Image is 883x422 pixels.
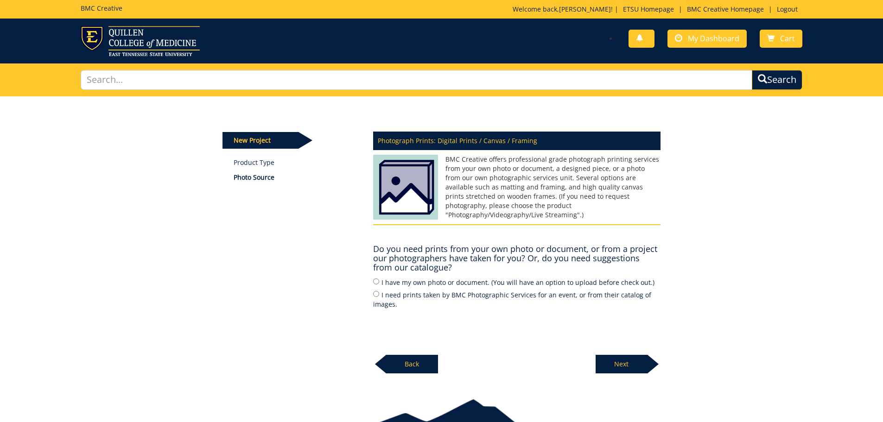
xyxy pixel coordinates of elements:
[234,158,359,167] a: Product Type
[682,5,769,13] a: BMC Creative Homepage
[772,5,802,13] a: Logout
[386,355,438,373] p: Back
[373,245,661,272] h4: Do you need prints from your own photo or document, or from a project our photographers have take...
[222,132,299,149] p: New Project
[373,291,379,297] input: I need prints taken by BMC Photographic Services for an event, or from their catalog of images.
[688,33,739,44] span: My Dashboard
[667,30,747,48] a: My Dashboard
[780,33,795,44] span: Cart
[760,30,802,48] a: Cart
[373,290,661,309] label: I need prints taken by BMC Photographic Services for an event, or from their catalog of images.
[373,155,438,225] img: Photo Prints
[234,173,359,182] p: Photo Source
[373,278,379,284] input: I have my own photo or document. (You will have an option to upload before check out.)
[81,5,122,12] h5: BMC Creative
[373,277,661,287] label: I have my own photo or document. (You will have an option to upload before check out.)
[513,5,802,14] p: Welcome back, ! | | |
[559,5,611,13] a: [PERSON_NAME]
[373,132,661,150] p: Photograph Prints: Digital Prints / Canvas / Framing
[596,355,648,373] p: Next
[81,70,753,90] input: Search...
[81,26,200,56] img: ETSU logo
[618,5,679,13] a: ETSU Homepage
[752,70,802,90] button: Search
[373,155,661,220] p: BMC Creative offers professional grade photograph printing services from your own photo or docume...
